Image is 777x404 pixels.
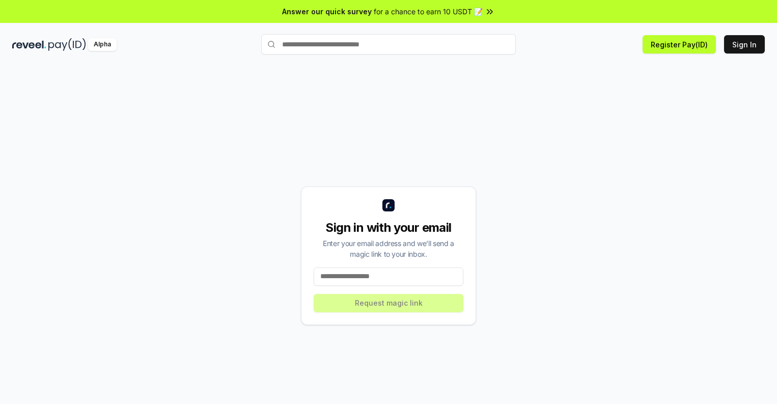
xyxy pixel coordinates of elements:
div: Enter your email address and we’ll send a magic link to your inbox. [314,238,463,259]
span: for a chance to earn 10 USDT 📝 [374,6,483,17]
div: Sign in with your email [314,220,463,236]
img: logo_small [382,199,395,211]
img: pay_id [48,38,86,51]
img: reveel_dark [12,38,46,51]
div: Alpha [88,38,117,51]
button: Register Pay(ID) [643,35,716,53]
button: Sign In [724,35,765,53]
span: Answer our quick survey [282,6,372,17]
